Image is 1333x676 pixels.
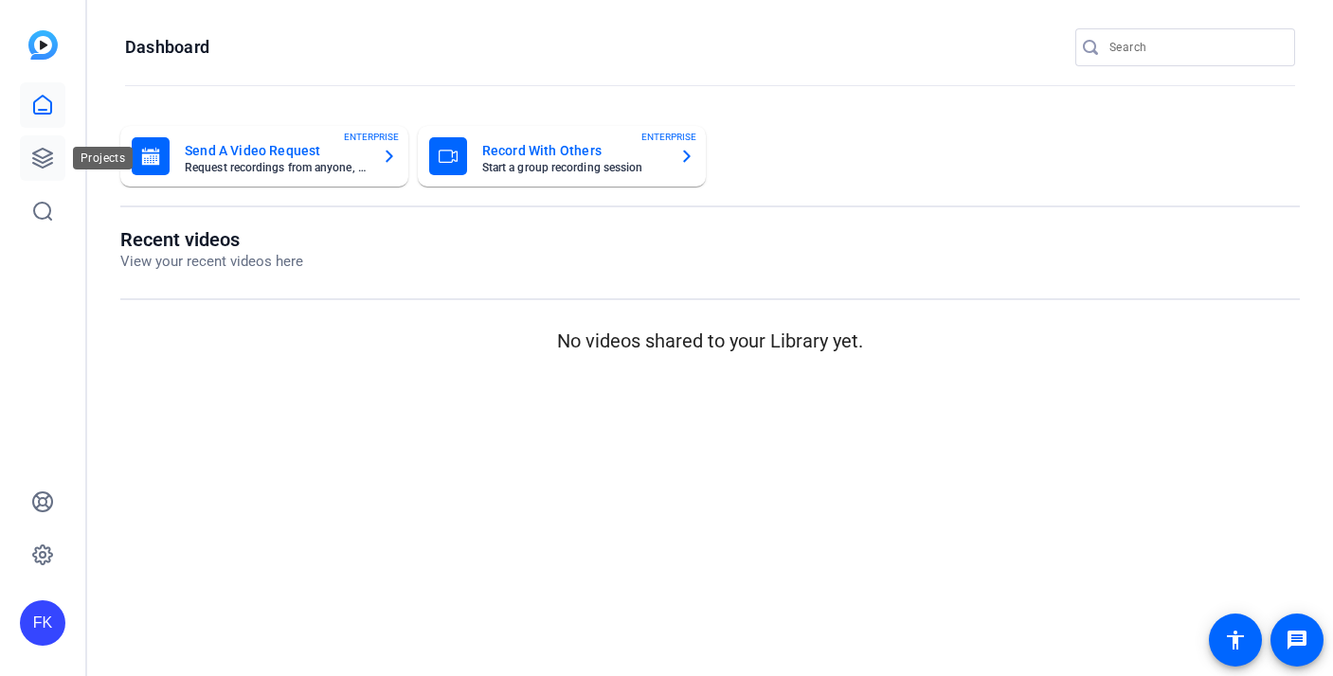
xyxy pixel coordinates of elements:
mat-icon: accessibility [1224,629,1247,651]
span: ENTERPRISE [641,130,696,144]
h1: Recent videos [120,228,303,251]
div: FK [20,600,65,646]
img: blue-gradient.svg [28,30,58,60]
p: View your recent videos here [120,251,303,273]
p: No videos shared to your Library yet. [120,327,1300,355]
h1: Dashboard [125,36,209,59]
input: Search [1109,36,1280,59]
span: ENTERPRISE [344,130,399,144]
mat-card-title: Send A Video Request [185,139,367,162]
button: Send A Video RequestRequest recordings from anyone, anywhereENTERPRISE [120,126,408,187]
mat-icon: message [1286,629,1308,651]
mat-card-subtitle: Start a group recording session [482,162,664,173]
div: Projects [73,147,133,169]
button: Record With OthersStart a group recording sessionENTERPRISE [418,126,706,187]
mat-card-title: Record With Others [482,139,664,162]
mat-card-subtitle: Request recordings from anyone, anywhere [185,162,367,173]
